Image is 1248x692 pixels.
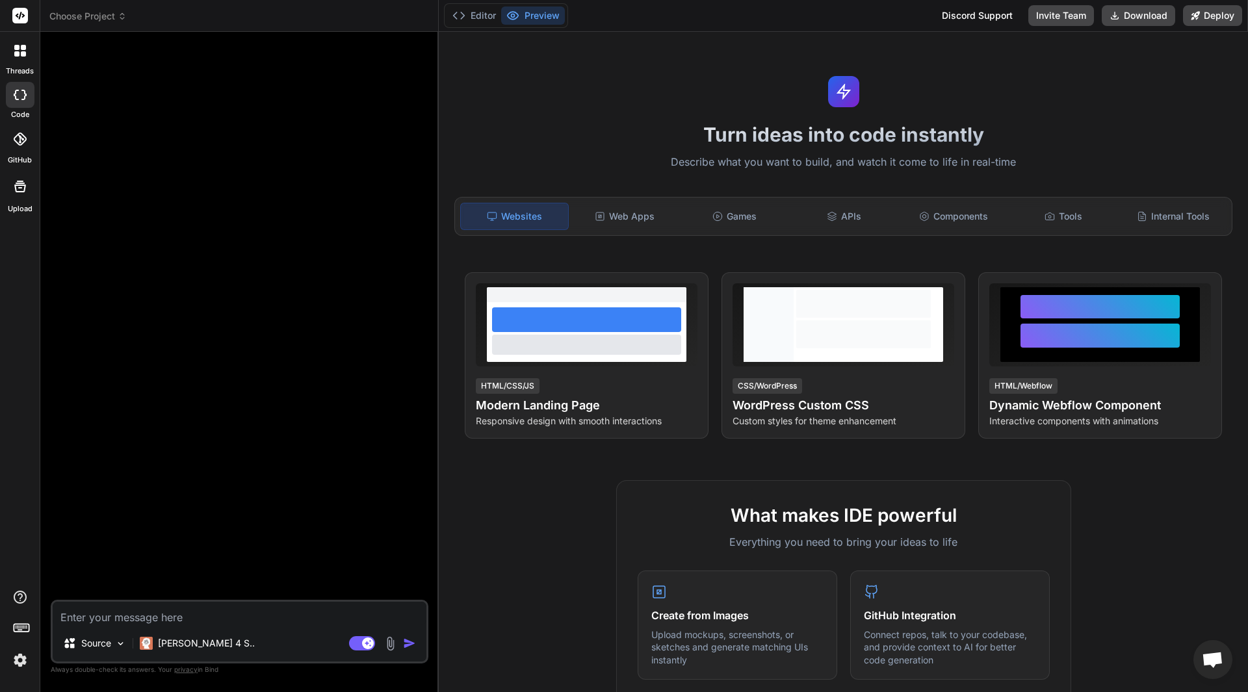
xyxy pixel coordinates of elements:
[81,637,111,650] p: Source
[403,637,416,650] img: icon
[733,378,802,394] div: CSS/WordPress
[900,203,1007,230] div: Components
[383,636,398,651] img: attachment
[11,109,29,120] label: code
[51,663,428,676] p: Always double-check its answers. Your in Bind
[1028,5,1094,26] button: Invite Team
[115,638,126,649] img: Pick Models
[681,203,788,230] div: Games
[638,502,1050,529] h2: What makes IDE powerful
[989,378,1058,394] div: HTML/Webflow
[571,203,679,230] div: Web Apps
[1183,5,1242,26] button: Deploy
[476,415,697,428] p: Responsive design with smooth interactions
[447,123,1240,146] h1: Turn ideas into code instantly
[447,6,501,25] button: Editor
[864,628,1036,667] p: Connect repos, talk to your codebase, and provide context to AI for better code generation
[476,396,697,415] h4: Modern Landing Page
[8,203,32,214] label: Upload
[989,396,1211,415] h4: Dynamic Webflow Component
[476,378,539,394] div: HTML/CSS/JS
[989,415,1211,428] p: Interactive components with animations
[1102,5,1175,26] button: Download
[651,608,824,623] h4: Create from Images
[733,396,954,415] h4: WordPress Custom CSS
[9,649,31,671] img: settings
[864,608,1036,623] h4: GitHub Integration
[447,154,1240,171] p: Describe what you want to build, and watch it come to life in real-time
[638,534,1050,550] p: Everything you need to bring your ideas to life
[8,155,32,166] label: GitHub
[934,5,1020,26] div: Discord Support
[1193,640,1232,679] div: Open chat
[158,637,255,650] p: [PERSON_NAME] 4 S..
[651,628,824,667] p: Upload mockups, screenshots, or sketches and generate matching UIs instantly
[174,665,198,673] span: privacy
[790,203,898,230] div: APIs
[1119,203,1227,230] div: Internal Tools
[733,415,954,428] p: Custom styles for theme enhancement
[6,66,34,77] label: threads
[460,203,569,230] div: Websites
[501,6,565,25] button: Preview
[1010,203,1117,230] div: Tools
[140,637,153,650] img: Claude 4 Sonnet
[49,10,127,23] span: Choose Project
